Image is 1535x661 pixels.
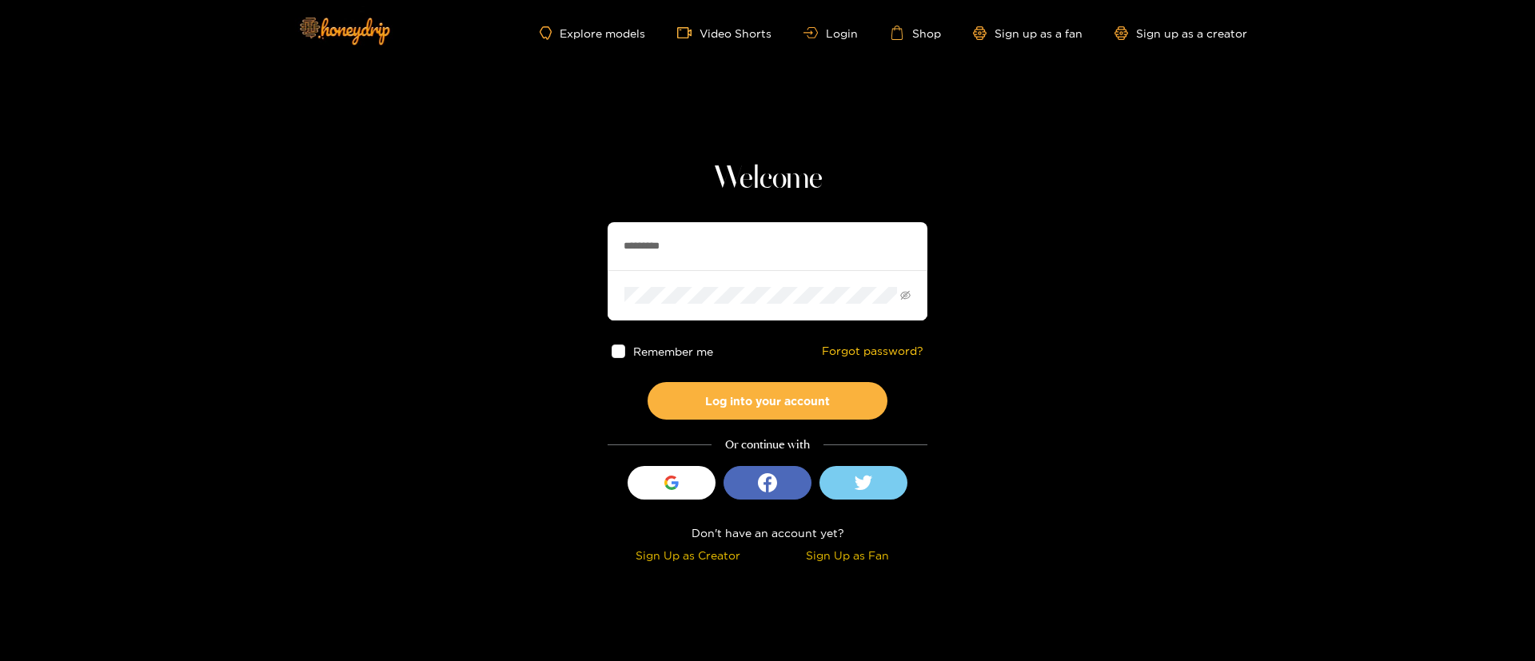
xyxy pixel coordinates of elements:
a: Video Shorts [677,26,771,40]
button: Log into your account [648,382,887,420]
div: Don't have an account yet? [608,524,927,542]
a: Sign up as a creator [1114,26,1247,40]
a: Shop [890,26,941,40]
a: Sign up as a fan [973,26,1082,40]
span: Remember me [633,345,713,357]
div: Sign Up as Fan [771,546,923,564]
a: Login [803,27,858,39]
span: eye-invisible [900,290,911,301]
h1: Welcome [608,160,927,198]
a: Forgot password? [822,344,923,358]
a: Explore models [540,26,645,40]
div: Sign Up as Creator [612,546,764,564]
span: video-camera [677,26,700,40]
div: Or continue with [608,436,927,454]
